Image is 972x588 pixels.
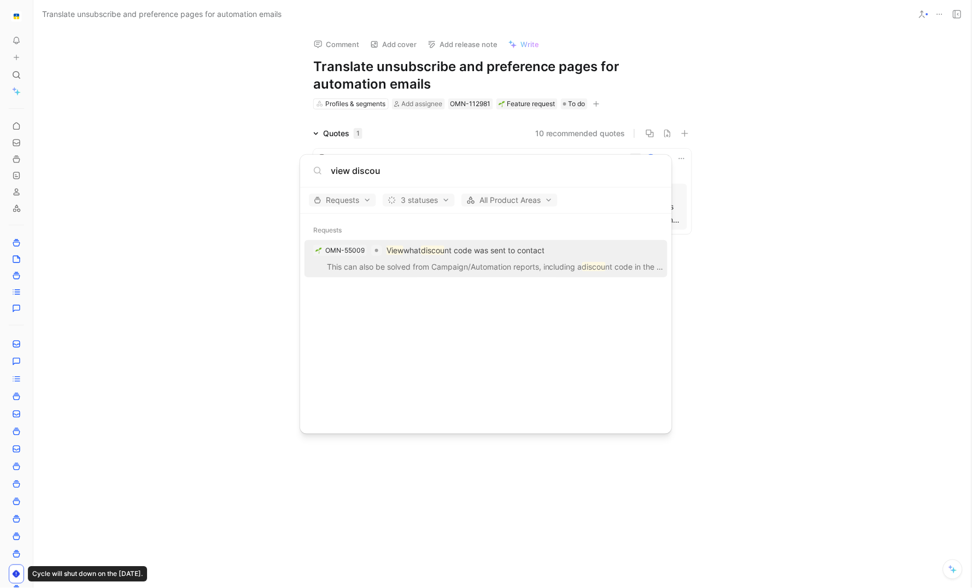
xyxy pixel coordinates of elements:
[387,244,544,257] p: what nt code was sent to contact
[461,194,558,207] button: All Product Areas
[331,164,659,177] input: Type a command or search anything
[383,194,455,207] button: 3 statuses
[308,260,664,277] p: This can also be solved from Campaign/Automation reports, including a nt code in the contact acti...
[325,245,365,256] div: OMN-55009
[582,262,606,271] mark: discou
[315,247,322,254] img: 🌱
[388,194,450,207] span: 3 statuses
[309,194,376,207] button: Requests
[387,246,403,255] mark: View
[300,220,672,240] div: Requests
[421,246,444,255] mark: discou
[305,240,667,277] a: 🌱OMN-55009Viewwhatdiscount code was sent to contactThis can also be solved from Campaign/Automati...
[314,194,371,207] span: Requests
[466,194,553,207] span: All Product Areas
